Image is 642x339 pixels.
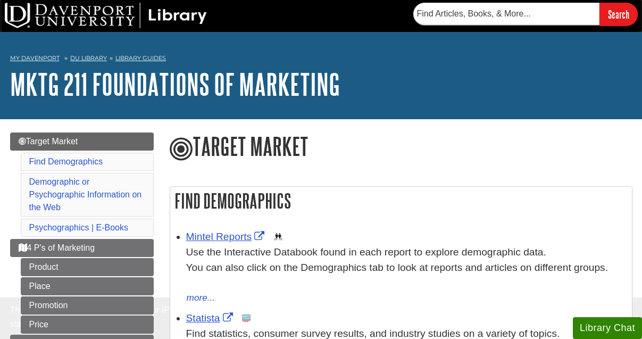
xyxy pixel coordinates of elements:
[29,157,103,166] a: Find Demographics
[21,316,154,334] a: Price
[10,68,340,101] a: MKTG 211 Foundations of Marketing
[413,3,599,25] input: Find Articles, Books, & More...
[170,187,632,215] h2: Find Demographics
[186,291,216,305] button: more...
[186,312,236,324] a: Link opens in new window
[242,314,251,323] img: Statistics
[29,177,142,212] a: Demographic or Psychographic Information on the Web
[115,54,166,62] a: Library Guides
[170,133,632,162] h1: Target Market
[10,51,632,68] nav: breadcrumb
[186,245,627,291] div: Use the Interactive Databook found in each report to explore demographic data. You can also click...
[19,243,95,252] span: 4 P's of Marketing
[573,317,642,339] button: Library Chat
[599,3,638,26] input: Search
[70,54,107,62] a: DU Library
[10,239,154,257] a: 4 P's of Marketing
[29,223,128,232] a: Psychographics | E-Books
[19,137,78,146] span: Target Market
[5,3,207,28] img: DU Library
[274,233,282,241] img: Demographics
[21,296,154,315] a: Promotion
[413,3,638,26] form: Searches DU Library's articles, books, and more
[21,258,154,276] a: Product
[186,231,268,242] a: Link opens in new window
[21,277,154,295] a: Place
[10,54,60,63] a: My Davenport
[10,133,154,151] a: Target Market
